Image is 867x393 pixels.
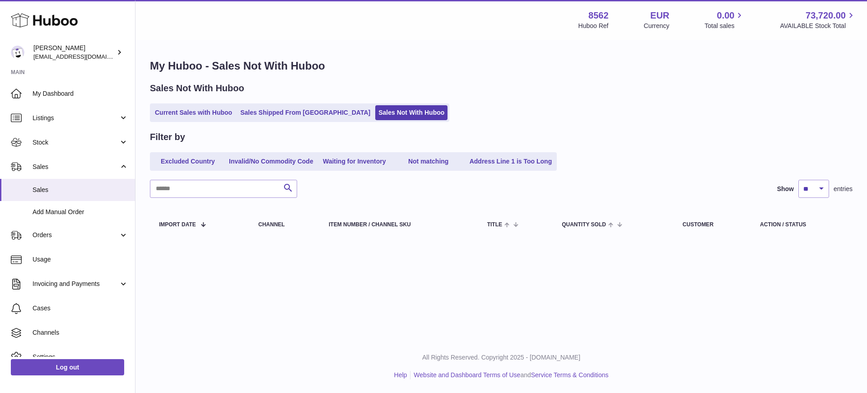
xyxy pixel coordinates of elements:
[226,154,317,169] a: Invalid/No Commodity Code
[704,22,745,30] span: Total sales
[650,9,669,22] strong: EUR
[531,371,609,379] a: Service Terms & Conditions
[152,154,224,169] a: Excluded Country
[33,255,128,264] span: Usage
[11,359,124,375] a: Log out
[150,59,853,73] h1: My Huboo - Sales Not With Huboo
[258,222,311,228] div: Channel
[33,304,128,313] span: Cases
[33,163,119,171] span: Sales
[33,353,128,361] span: Settings
[329,222,469,228] div: Item Number / Channel SKU
[33,53,133,60] span: [EMAIL_ADDRESS][DOMAIN_NAME]
[834,185,853,193] span: entries
[33,114,119,122] span: Listings
[143,353,860,362] p: All Rights Reserved. Copyright 2025 - [DOMAIN_NAME]
[704,9,745,30] a: 0.00 Total sales
[150,82,244,94] h2: Sales Not With Huboo
[683,222,742,228] div: Customer
[562,222,606,228] span: Quantity Sold
[777,185,794,193] label: Show
[806,9,846,22] span: 73,720.00
[487,222,502,228] span: Title
[237,105,373,120] a: Sales Shipped From [GEOGRAPHIC_DATA]
[394,371,407,379] a: Help
[717,9,735,22] span: 0.00
[318,154,391,169] a: Waiting for Inventory
[780,22,856,30] span: AVAILABLE Stock Total
[33,231,119,239] span: Orders
[33,186,128,194] span: Sales
[410,371,608,379] li: and
[466,154,555,169] a: Address Line 1 is Too Long
[11,46,24,59] img: fumi@codeofbell.com
[644,22,670,30] div: Currency
[588,9,609,22] strong: 8562
[375,105,447,120] a: Sales Not With Huboo
[33,280,119,288] span: Invoicing and Payments
[578,22,609,30] div: Huboo Ref
[414,371,520,379] a: Website and Dashboard Terms of Use
[33,89,128,98] span: My Dashboard
[33,138,119,147] span: Stock
[392,154,465,169] a: Not matching
[159,222,196,228] span: Import date
[760,222,844,228] div: Action / Status
[150,131,185,143] h2: Filter by
[33,328,128,337] span: Channels
[152,105,235,120] a: Current Sales with Huboo
[780,9,856,30] a: 73,720.00 AVAILABLE Stock Total
[33,44,115,61] div: [PERSON_NAME]
[33,208,128,216] span: Add Manual Order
